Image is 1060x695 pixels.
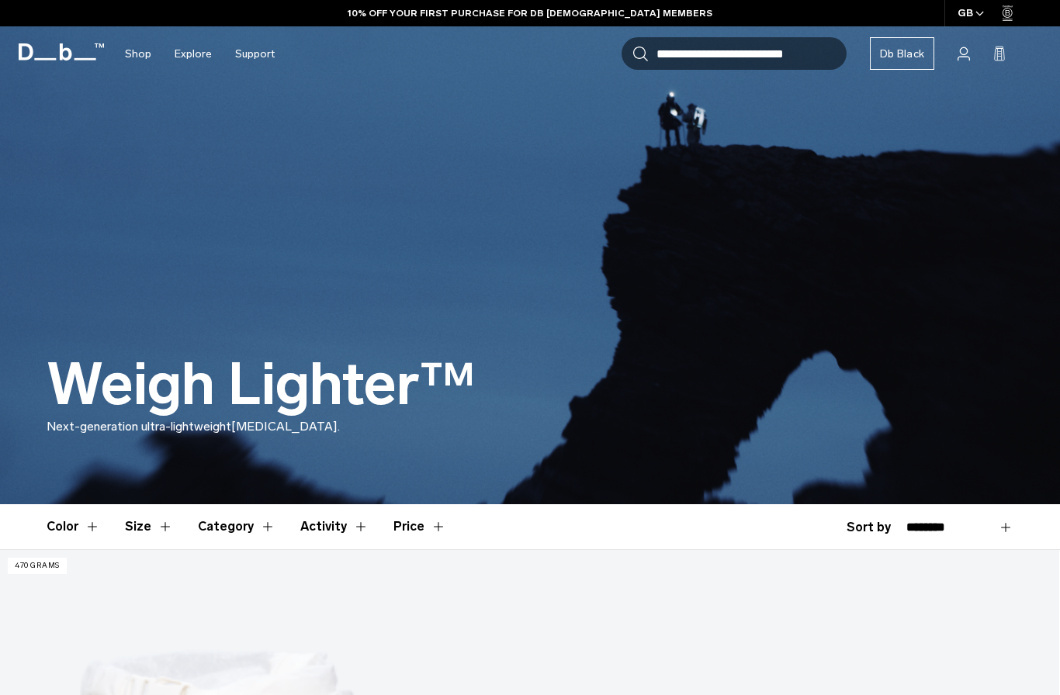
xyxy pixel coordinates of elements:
[348,6,712,20] a: 10% OFF YOUR FIRST PURCHASE FOR DB [DEMOGRAPHIC_DATA] MEMBERS
[870,37,934,70] a: Db Black
[175,26,212,81] a: Explore
[235,26,275,81] a: Support
[113,26,286,81] nav: Main Navigation
[47,419,231,434] span: Next-generation ultra-lightweight
[125,504,173,549] button: Toggle Filter
[47,504,100,549] button: Toggle Filter
[8,558,67,574] p: 470 grams
[231,419,340,434] span: [MEDICAL_DATA].
[300,504,369,549] button: Toggle Filter
[47,353,476,417] h1: Weigh Lighter™
[198,504,275,549] button: Toggle Filter
[125,26,151,81] a: Shop
[393,504,446,549] button: Toggle Price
